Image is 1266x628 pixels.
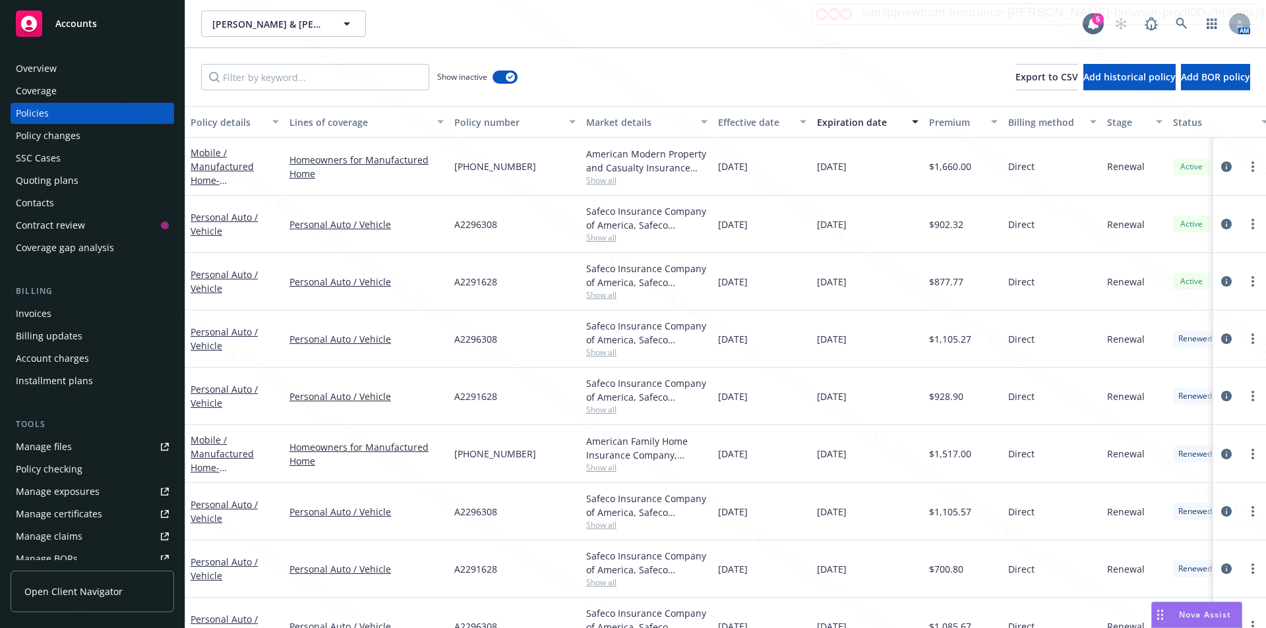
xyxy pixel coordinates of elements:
span: Add historical policy [1083,71,1176,83]
span: Show inactive [437,71,487,82]
div: Manage certificates [16,503,102,525]
a: Coverage gap analysis [11,237,174,258]
a: more [1245,503,1261,519]
span: [DATE] [718,447,748,461]
div: Contacts [16,192,54,214]
span: $1,660.00 [929,159,971,173]
span: Direct [1008,159,1035,173]
div: Safeco Insurance Company of America, Safeco Insurance [586,549,708,577]
span: [DATE] [718,275,748,289]
a: Start snowing [1108,11,1134,37]
span: Manage exposures [11,481,174,502]
span: Renewed [1178,333,1212,345]
div: Premium [929,115,983,129]
a: circleInformation [1219,503,1234,519]
a: Manage files [11,436,174,457]
span: A2296308 [454,505,497,519]
span: Renewal [1107,217,1145,231]
button: Policy number [449,106,581,138]
div: Coverage [16,80,57,101]
a: circleInformation [1219,388,1234,404]
span: Renewal [1107,562,1145,576]
div: Expiration date [817,115,904,129]
span: [DATE] [817,505,847,519]
span: Export to CSV [1015,71,1078,83]
a: circleInformation [1219,331,1234,347]
div: Account charges [16,348,89,369]
span: [DATE] [817,217,847,231]
span: Renewed [1178,448,1212,460]
a: Policy changes [11,125,174,146]
span: Renewed [1178,505,1212,517]
a: Homeowners for Manufactured Home [289,153,444,181]
a: more [1245,331,1261,347]
a: more [1245,216,1261,232]
div: Safeco Insurance Company of America, Safeco Insurance [586,262,708,289]
span: [DATE] [718,217,748,231]
a: Overview [11,58,174,79]
a: Policies [11,103,174,124]
div: Drag to move [1152,602,1168,627]
div: Manage files [16,436,72,457]
button: Market details [581,106,713,138]
div: Policies [16,103,49,124]
span: Active [1178,275,1205,287]
div: Stage [1107,115,1148,129]
span: $700.80 [929,562,963,576]
div: Safeco Insurance Company of America, Safeco Insurance [586,492,708,519]
span: Accounts [55,18,97,29]
span: Add BOR policy [1181,71,1250,83]
span: Renewal [1107,447,1145,461]
span: Renewal [1107,332,1145,346]
a: more [1245,159,1261,175]
a: Manage claims [11,526,174,547]
div: 5 [1092,13,1104,25]
span: [PERSON_NAME] & [PERSON_NAME] [212,17,326,31]
a: Personal Auto / Vehicle [289,332,444,346]
span: $928.90 [929,389,963,403]
a: SSC Cases [11,148,174,169]
div: American Family Home Insurance Company, American Modern Insurance Group, [PERSON_NAME] & Associates [586,434,708,462]
a: circleInformation [1219,159,1234,175]
span: A2291628 [454,389,497,403]
div: Billing [11,285,174,298]
a: circleInformation [1219,273,1234,289]
button: Policy details [185,106,284,138]
span: $1,105.57 [929,505,971,519]
span: Show all [586,289,708,300]
button: Effective date [713,106,812,138]
span: Direct [1008,275,1035,289]
a: Contacts [11,192,174,214]
span: [DATE] [718,332,748,346]
span: [DATE] [817,332,847,346]
span: [DATE] [718,159,748,173]
button: Billing method [1003,106,1102,138]
span: $877.77 [929,275,963,289]
span: Show all [586,175,708,186]
div: Policy details [191,115,264,129]
a: Mobile / Manufactured Home [191,434,274,488]
a: Search [1168,11,1195,37]
span: [DATE] [718,389,748,403]
span: A2291628 [454,562,497,576]
span: Show all [586,347,708,358]
div: Effective date [718,115,792,129]
a: Manage certificates [11,503,174,525]
a: more [1245,446,1261,462]
div: Overview [16,58,57,79]
span: Show all [586,404,708,415]
span: Active [1178,161,1205,173]
a: Billing updates [11,326,174,347]
div: Manage BORs [16,548,78,569]
span: Show all [586,232,708,243]
a: Personal Auto / Vehicle [191,268,258,295]
span: [DATE] [817,562,847,576]
span: Renewal [1107,389,1145,403]
span: Direct [1008,332,1035,346]
span: Open Client Navigator [24,585,123,598]
div: Policy number [454,115,561,129]
a: Personal Auto / Vehicle [191,326,258,352]
a: Personal Auto / Vehicle [191,556,258,582]
a: Personal Auto / Vehicle [191,211,258,237]
a: Policy checking [11,459,174,480]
